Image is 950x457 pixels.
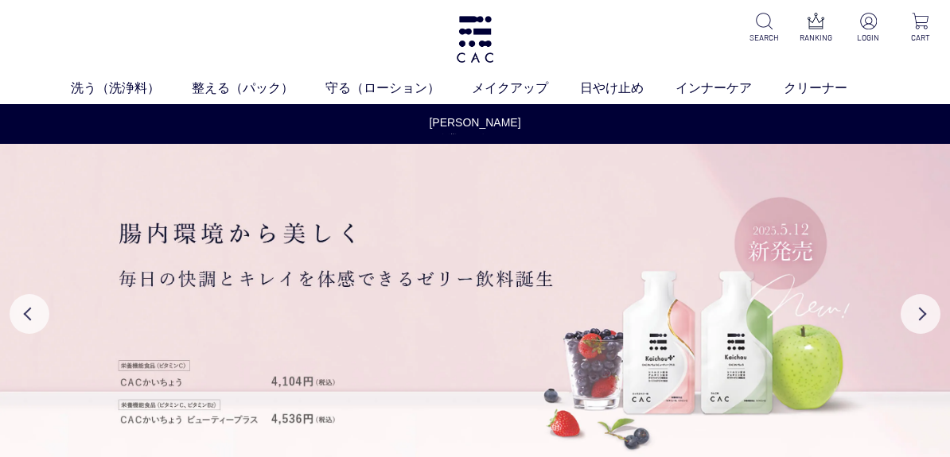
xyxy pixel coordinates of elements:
[851,32,885,44] p: LOGIN
[747,32,781,44] p: SEARCH
[800,32,833,44] p: RANKING
[904,13,937,44] a: CART
[10,294,49,334] button: Previous
[425,114,525,148] a: [PERSON_NAME]休業のお知らせ
[800,13,833,44] a: RANKING
[747,13,781,44] a: SEARCH
[904,32,937,44] p: CART
[901,294,940,334] button: Next
[784,79,879,98] a: クリーナー
[325,79,472,98] a: 守る（ローション）
[454,16,496,63] img: logo
[192,79,325,98] a: 整える（パック）
[676,79,784,98] a: インナーケア
[851,13,885,44] a: LOGIN
[71,79,192,98] a: 洗う（洗浄料）
[472,79,580,98] a: メイクアップ
[580,79,676,98] a: 日やけ止め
